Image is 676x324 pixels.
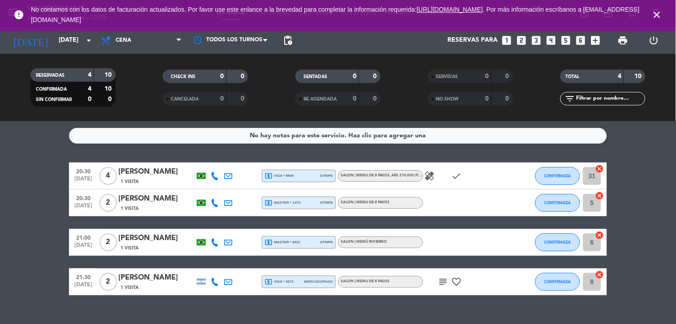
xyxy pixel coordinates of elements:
span: 2 [100,233,117,251]
i: looks_one [501,35,513,46]
strong: 0 [221,73,224,79]
input: Filtrar por nombre... [576,94,645,104]
span: CONFIRMADA [545,279,571,284]
i: healing [425,171,435,181]
span: mercadopago [304,279,333,285]
strong: 4 [618,73,621,79]
span: Reservas para [448,37,498,44]
span: CANCELADA [171,97,199,101]
span: visa * 3672 [264,278,294,286]
span: visa * 6609 [264,172,294,180]
strong: 10 [635,73,644,79]
span: master * 8831 [264,238,301,246]
span: RESERVADAS [36,73,65,78]
span: 1 Visita [121,205,139,212]
a: . Por más información escríbanos a [EMAIL_ADDRESS][DOMAIN_NAME] [31,6,640,23]
div: [PERSON_NAME] [118,272,195,284]
strong: 0 [241,73,246,79]
span: [DATE] [72,176,95,186]
span: 2 [100,194,117,212]
i: arrow_drop_down [83,35,94,46]
strong: 0 [353,73,356,79]
a: [URL][DOMAIN_NAME] [417,6,483,13]
span: 21:30 [72,271,95,282]
span: pending_actions [282,35,293,46]
span: CONFIRMADA [36,87,67,92]
i: cancel [595,270,604,279]
span: 20:30 [72,193,95,203]
div: [PERSON_NAME] [118,193,195,205]
i: close [652,9,663,20]
span: NO SHOW [436,97,459,101]
div: LOG OUT [638,27,669,54]
strong: 4 [88,72,91,78]
i: add_box [590,35,602,46]
span: print [618,35,628,46]
button: CONFIRMADA [535,273,580,291]
i: local_atm [264,278,273,286]
button: CONFIRMADA [535,167,580,185]
i: looks_3 [531,35,542,46]
strong: 0 [506,73,511,79]
span: CONFIRMADA [545,173,571,178]
strong: 0 [241,96,246,102]
i: cancel [595,231,604,240]
span: master * 1473 [264,199,301,207]
span: [DATE] [72,203,95,213]
i: local_atm [264,172,273,180]
span: CONFIRMADA [545,200,571,205]
strong: 4 [88,86,91,92]
i: [DATE] [7,31,54,50]
span: 4 [100,167,117,185]
i: power_settings_new [649,35,659,46]
strong: 0 [353,96,356,102]
i: looks_5 [560,35,572,46]
i: local_atm [264,199,273,207]
i: cancel [595,191,604,200]
span: CHECK INS [171,74,195,79]
span: SENTADAS [303,74,327,79]
span: [DATE] [72,282,95,292]
strong: 0 [108,96,113,102]
span: SERVIDAS [436,74,458,79]
i: check [451,171,462,181]
span: 21:00 [72,232,95,242]
span: 1 Visita [121,245,139,252]
span: SALON | MENÚ INVIERNO [341,240,387,244]
i: subject [438,276,449,287]
span: 1 Visita [121,178,139,185]
span: Cena [116,37,131,44]
i: filter_list [565,93,576,104]
div: No hay notas para este servicio. Haz clic para agregar una [250,131,426,141]
button: CONFIRMADA [535,233,580,251]
i: favorite_border [451,276,462,287]
i: cancel [595,164,604,173]
div: [PERSON_NAME] [118,166,195,178]
i: looks_two [516,35,528,46]
strong: 0 [373,96,378,102]
strong: 0 [373,73,378,79]
span: SALON | MENU DE 8 PASOS [341,280,390,283]
span: SIN CONFIRMAR [36,97,72,102]
span: stripe [320,200,333,206]
span: stripe [320,173,333,179]
span: 2 [100,273,117,291]
button: CONFIRMADA [535,194,580,212]
span: No contamos con los datos de facturación actualizados. Por favor use este enlance a la brevedad p... [31,6,640,23]
span: SALON | MENU DE 8 PASOS [341,174,501,177]
div: [PERSON_NAME] [118,232,195,244]
strong: 0 [221,96,224,102]
span: 20:30 [72,166,95,176]
strong: 0 [88,96,91,102]
span: , ARS 210.000 (please check the official exchange rate) [390,174,501,177]
strong: 10 [104,86,113,92]
span: CONFIRMADA [545,240,571,245]
i: looks_4 [546,35,557,46]
strong: 10 [104,72,113,78]
i: looks_6 [575,35,587,46]
strong: 0 [485,73,489,79]
span: SALON | MENU DE 8 PASOS [341,201,390,204]
i: error [13,9,24,20]
span: 1 Visita [121,284,139,291]
span: TOTAL [566,74,580,79]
